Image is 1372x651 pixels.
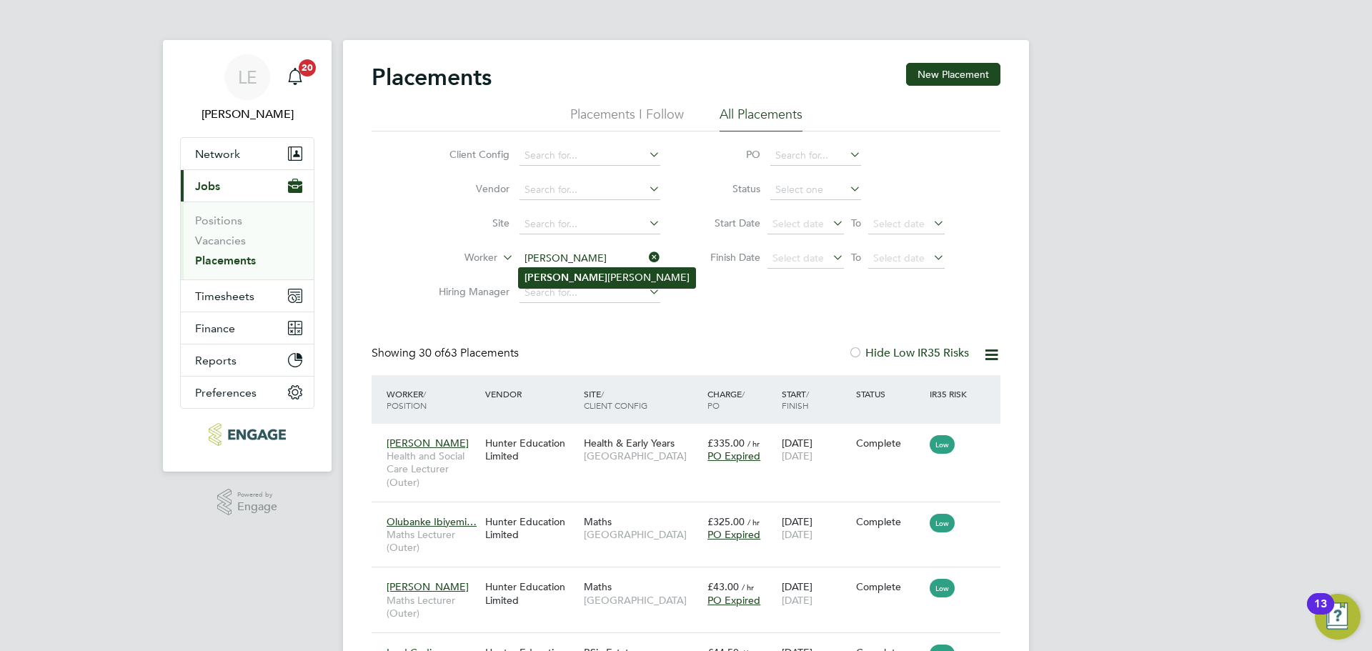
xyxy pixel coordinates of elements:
[195,147,240,161] span: Network
[747,517,760,527] span: / hr
[181,344,314,376] button: Reports
[520,180,660,200] input: Search for...
[696,148,760,161] label: PO
[427,182,509,195] label: Vendor
[195,354,237,367] span: Reports
[847,214,865,232] span: To
[848,346,969,360] label: Hide Low IR35 Risks
[180,106,314,123] span: Laurence Elkington
[482,429,580,469] div: Hunter Education Limited
[696,182,760,195] label: Status
[238,68,257,86] span: LE
[852,381,927,407] div: Status
[237,489,277,501] span: Powered by
[772,217,824,230] span: Select date
[387,580,469,593] span: [PERSON_NAME]
[707,515,745,528] span: £325.00
[383,572,1000,585] a: [PERSON_NAME]Maths Lecturer (Outer)Hunter Education LimitedMaths[GEOGRAPHIC_DATA]£43.00 / hrPO Ex...
[696,251,760,264] label: Finish Date
[742,582,754,592] span: / hr
[770,146,861,166] input: Search for...
[772,252,824,264] span: Select date
[419,346,519,360] span: 63 Placements
[580,381,704,418] div: Site
[387,449,478,489] span: Health and Social Care Lecturer (Outer)
[482,508,580,548] div: Hunter Education Limited
[782,388,809,411] span: / Finish
[926,381,975,407] div: IR35 Risk
[383,638,1000,650] a: Lord CudjoeScience Lecturer (Inner)Hunter Education LimitedBSix EstatesBSix£44.50 / hrPO Expired[...
[387,528,478,554] span: Maths Lecturer (Outer)
[281,54,309,100] a: 20
[482,381,580,407] div: Vendor
[181,312,314,344] button: Finance
[584,594,700,607] span: [GEOGRAPHIC_DATA]
[584,437,675,449] span: Health & Early Years
[387,437,469,449] span: [PERSON_NAME]
[584,388,647,411] span: / Client Config
[707,388,745,411] span: / PO
[778,429,852,469] div: [DATE]
[696,217,760,229] label: Start Date
[707,449,760,462] span: PO Expired
[209,423,285,446] img: huntereducation-logo-retina.png
[778,508,852,548] div: [DATE]
[195,322,235,335] span: Finance
[419,346,444,360] span: 30 of
[195,179,220,193] span: Jobs
[195,234,246,247] a: Vacancies
[584,528,700,541] span: [GEOGRAPHIC_DATA]
[372,346,522,361] div: Showing
[217,489,278,516] a: Powered byEngage
[584,449,700,462] span: [GEOGRAPHIC_DATA]
[383,381,482,418] div: Worker
[707,580,739,593] span: £43.00
[181,202,314,279] div: Jobs
[525,272,607,284] b: [PERSON_NAME]
[570,106,684,131] li: Placements I Follow
[873,252,925,264] span: Select date
[707,528,760,541] span: PO Expired
[180,54,314,123] a: LE[PERSON_NAME]
[707,594,760,607] span: PO Expired
[181,138,314,169] button: Network
[584,580,612,593] span: Maths
[930,514,955,532] span: Low
[520,249,660,269] input: Search for...
[195,214,242,227] a: Positions
[427,148,509,161] label: Client Config
[181,280,314,312] button: Timesheets
[387,594,478,620] span: Maths Lecturer (Outer)
[856,437,923,449] div: Complete
[520,283,660,303] input: Search for...
[372,63,492,91] h2: Placements
[856,515,923,528] div: Complete
[930,435,955,454] span: Low
[704,381,778,418] div: Charge
[782,449,812,462] span: [DATE]
[195,386,257,399] span: Preferences
[584,515,612,528] span: Maths
[778,381,852,418] div: Start
[387,515,477,528] span: Olubanke Ibiyemi…
[720,106,802,131] li: All Placements
[1314,604,1327,622] div: 13
[387,388,427,411] span: / Position
[930,579,955,597] span: Low
[707,437,745,449] span: £335.00
[427,285,509,298] label: Hiring Manager
[1315,594,1361,640] button: Open Resource Center, 13 new notifications
[519,268,695,287] li: [PERSON_NAME]
[181,170,314,202] button: Jobs
[299,59,316,76] span: 20
[782,594,812,607] span: [DATE]
[415,251,497,265] label: Worker
[782,528,812,541] span: [DATE]
[906,63,1000,86] button: New Placement
[163,40,332,472] nav: Main navigation
[181,377,314,408] button: Preferences
[195,289,254,303] span: Timesheets
[520,146,660,166] input: Search for...
[770,180,861,200] input: Select one
[520,214,660,234] input: Search for...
